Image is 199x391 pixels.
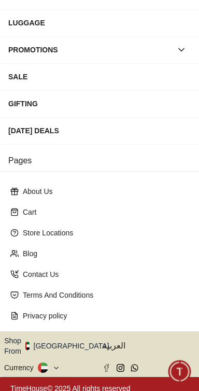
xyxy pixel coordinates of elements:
p: Cart [23,207,184,217]
button: العربية [103,336,195,356]
p: Blog [23,248,184,259]
button: Shop From[GEOGRAPHIC_DATA] [4,336,117,356]
div: [DATE] DEALS [8,121,191,140]
div: LUGGAGE [8,13,191,32]
div: GIFTING [8,94,191,113]
div: SALE [8,67,191,86]
p: Store Locations [23,228,184,238]
p: Terms And Conditions [23,290,184,300]
a: Facebook [103,364,110,372]
div: Chat Widget [168,360,191,383]
p: About Us [23,186,184,197]
a: Instagram [117,364,124,372]
span: العربية [103,340,195,352]
div: Currency [4,362,38,373]
img: United Arab Emirates [25,342,30,350]
p: Privacy policy [23,311,184,321]
p: Contact Us [23,269,184,280]
a: Whatsapp [131,364,138,372]
div: PROMOTIONS [8,40,172,59]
